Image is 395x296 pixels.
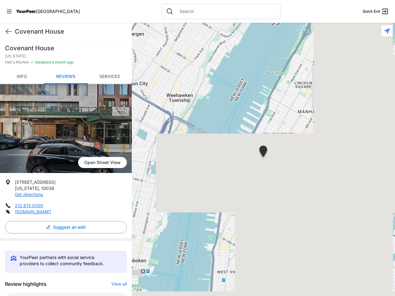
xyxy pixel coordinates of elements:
input: Search [176,8,276,14]
span: a month ago [51,60,73,64]
a: Get directions [15,192,43,197]
span: , [39,186,40,191]
span: [US_STATE] [15,186,39,191]
a: 212.613.0300 [15,203,43,208]
span: Suggest an edit [53,224,86,230]
a: [DOMAIN_NAME] [15,209,51,214]
span: Quick Exit [363,9,380,14]
div: New York [258,146,268,159]
a: YourPeer[GEOGRAPHIC_DATA] [16,10,80,13]
a: Services [88,70,131,84]
a: Quick Exit [363,8,389,15]
span: [GEOGRAPHIC_DATA] [36,9,80,14]
span: YourPeer [16,9,36,14]
span: ✓ [30,60,34,65]
h3: Review highlights [5,280,47,288]
h1: Covenant House [5,44,127,52]
span: [STREET_ADDRESS] [15,179,56,185]
a: Reviews [44,70,88,84]
button: View all [111,281,127,287]
span: Open Street View [78,157,127,168]
span: Hell's Kitchen [5,60,29,65]
p: [US_STATE] [5,54,127,59]
p: YourPeer partners with social service providers to collect community feedback. [20,254,114,267]
span: Validated [35,60,51,64]
span: 10036 [41,186,54,191]
button: Suggest an edit [5,221,127,233]
h1: Covenant House [15,27,127,36]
